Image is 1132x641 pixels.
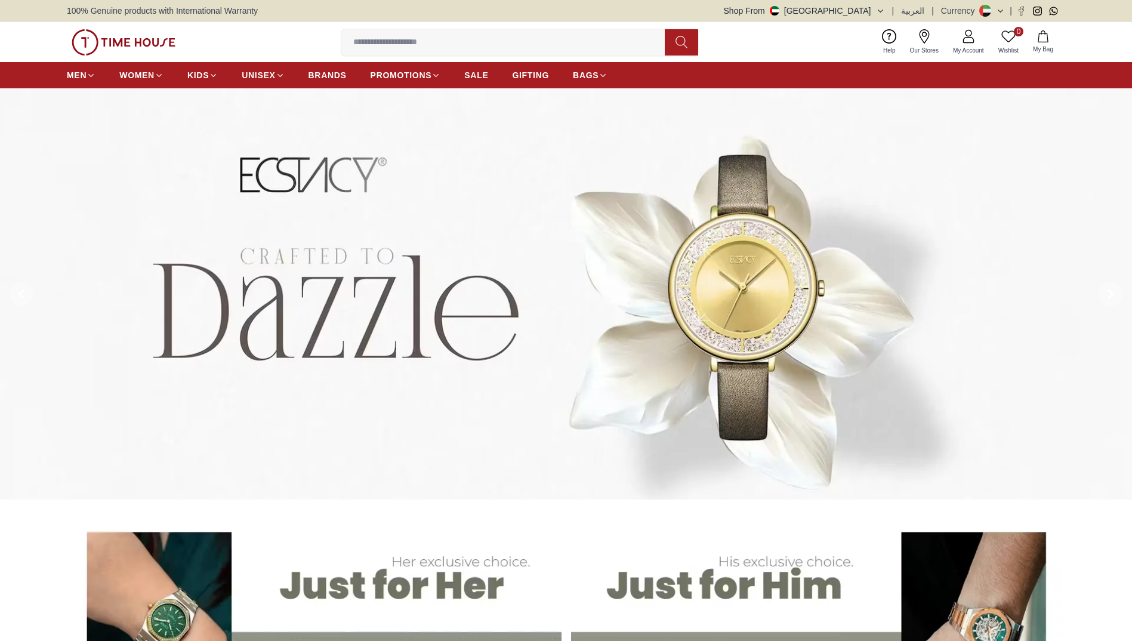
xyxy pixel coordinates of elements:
a: Instagram [1033,7,1042,16]
span: My Bag [1028,45,1058,54]
span: UNISEX [242,69,275,81]
span: WOMEN [119,69,155,81]
button: My Bag [1026,28,1060,56]
span: 0 [1014,27,1023,36]
span: KIDS [187,69,209,81]
button: Shop From[GEOGRAPHIC_DATA] [724,5,885,17]
span: | [892,5,895,17]
span: Help [878,46,900,55]
span: PROMOTIONS [371,69,432,81]
span: | [1010,5,1012,17]
a: GIFTING [512,64,549,86]
span: Our Stores [905,46,943,55]
div: Currency [941,5,980,17]
img: United Arab Emirates [770,6,779,16]
a: Whatsapp [1049,7,1058,16]
a: MEN [67,64,95,86]
a: BRANDS [309,64,347,86]
span: | [931,5,934,17]
span: BRANDS [309,69,347,81]
span: MEN [67,69,87,81]
a: PROMOTIONS [371,64,441,86]
a: Facebook [1017,7,1026,16]
a: Help [876,27,903,57]
img: ... [72,29,175,56]
span: SALE [464,69,488,81]
span: GIFTING [512,69,549,81]
a: KIDS [187,64,218,86]
span: BAGS [573,69,599,81]
a: SALE [464,64,488,86]
button: العربية [901,5,924,17]
a: Our Stores [903,27,946,57]
a: UNISEX [242,64,284,86]
a: WOMEN [119,64,164,86]
a: 0Wishlist [991,27,1026,57]
span: My Account [948,46,989,55]
a: BAGS [573,64,607,86]
span: Wishlist [994,46,1023,55]
span: 100% Genuine products with International Warranty [67,5,258,17]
